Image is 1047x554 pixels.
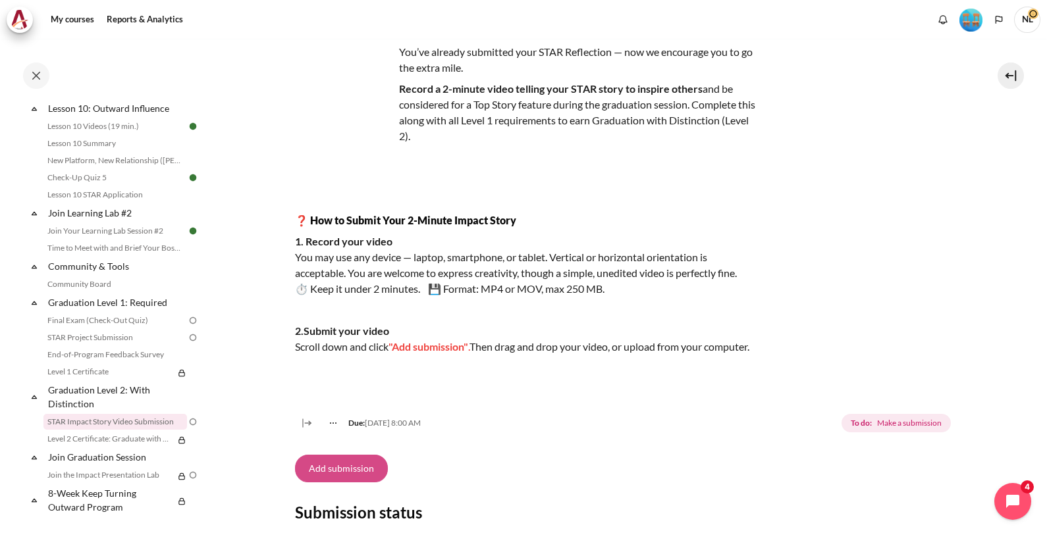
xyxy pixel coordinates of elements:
[46,448,187,466] a: Join Graduation Session
[28,296,41,309] span: Collapse
[46,257,187,275] a: Community & Tools
[295,81,756,144] p: and be considered for a Top Story feature during the graduation session. Complete this along with...
[28,260,41,273] span: Collapse
[43,313,187,328] a: Final Exam (Check-Out Quiz)
[187,120,199,132] img: Done
[28,390,41,403] span: Collapse
[295,44,394,143] img: wsed
[295,235,392,247] strong: 1. Record your video
[468,340,470,353] span: .
[46,7,99,33] a: My courses
[43,170,187,186] a: Check-Up Quiz 5
[43,276,187,292] a: Community Board
[28,102,41,115] span: Collapse
[43,240,187,256] a: Time to Meet with and Brief Your Boss #2
[43,118,187,134] a: Lesson 10 Videos (19 min.)
[28,493,41,507] span: Collapse
[43,223,187,239] a: Join Your Learning Lab Session #2
[43,153,187,168] a: New Platform, New Relationship ([PERSON_NAME]'s Story)
[43,136,187,151] a: Lesson 10 Summary
[187,332,199,343] img: To do
[46,293,187,311] a: Graduation Level 1: Required
[46,99,187,117] a: Lesson 10: Outward Influence
[28,451,41,464] span: Collapse
[295,324,389,337] strong: 2.Submit your video
[187,225,199,237] img: Done
[877,417,942,429] span: Make a submission
[295,323,756,355] p: Scroll down and click Then drag and drop your video, or upload from your computer.
[43,187,187,203] a: Lesson 10 STAR Application
[7,7,40,33] a: Architeck Architeck
[399,82,703,95] strong: Record a 2-minute video telling your STAR story to inspire others
[348,418,365,428] strong: Due:
[842,411,953,435] div: Completion requirements for STAR Impact Story Video Submission
[295,502,953,522] h3: Submission status
[46,381,187,413] a: Graduation Level 2: With Distinction
[851,417,872,429] strong: To do:
[187,469,199,481] img: To do
[102,7,188,33] a: Reports & Analytics
[1014,7,1040,33] a: User menu
[389,340,468,353] span: "Add submission"
[11,10,29,30] img: Architeck
[43,467,174,483] a: Join the Impact Presentation Lab
[43,364,174,380] a: Level 1 Certificate
[295,455,388,482] button: Add submission
[989,10,1009,30] button: Languages
[28,207,41,220] span: Collapse
[187,416,199,428] img: To do
[43,431,174,447] a: Level 2 Certificate: Graduate with Distinction
[43,414,187,430] a: STAR Impact Story Video Submission
[187,172,199,184] img: Done
[959,9,982,32] img: Level #4
[43,347,187,363] a: End-of-Program Feedback Survey
[187,315,199,326] img: To do
[1014,7,1040,33] span: NL
[46,484,174,516] a: 8-Week Keep Turning Outward Program
[933,10,953,30] div: Show notification window with no new notifications
[295,214,516,226] strong: ❓ How to Submit Your 2-Minute Impact Story
[959,7,982,32] div: Level #4
[295,234,756,297] p: You may use any device — laptop, smartphone, or tablet. Vertical or horizontal orientation is acc...
[295,44,756,76] p: You’ve already submitted your STAR Reflection — now we encourage you to go the extra mile.
[319,417,421,429] div: [DATE] 8:00 AM
[43,330,187,345] a: STAR Project Submission
[954,7,988,32] a: Level #4
[46,204,187,222] a: Join Learning Lab #2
